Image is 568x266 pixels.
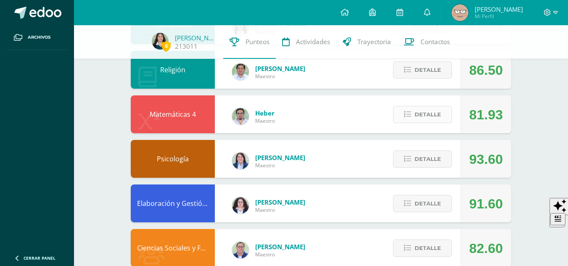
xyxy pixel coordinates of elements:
span: [PERSON_NAME] [255,242,305,251]
span: Mi Perfil [475,13,523,20]
span: Detalle [415,107,441,122]
span: Contactos [420,37,450,46]
button: Detalle [393,195,452,212]
span: Detalle [415,151,441,167]
div: Matemáticas 4 [131,95,215,133]
span: [PERSON_NAME] [475,5,523,13]
span: Cerrar panel [24,255,55,261]
span: Heber [255,109,275,117]
div: 91.60 [469,185,503,223]
div: Elaboración y Gestión de Proyectos [131,184,215,222]
span: Actividades [296,37,330,46]
span: [PERSON_NAME] [255,198,305,206]
div: 93.60 [469,140,503,178]
span: Maestro [255,73,305,80]
div: 81.93 [469,96,503,134]
span: 0 [161,41,171,51]
a: [PERSON_NAME] [175,34,217,42]
button: Detalle [393,106,452,123]
img: 00229b7027b55c487e096d516d4a36c4.png [232,108,249,125]
a: Archivos [7,25,67,50]
img: 8670e599328e1b651da57b5535759df0.png [152,33,169,50]
button: Detalle [393,150,452,168]
span: Detalle [415,240,441,256]
a: Trayectoria [336,25,397,59]
div: 86.50 [469,51,503,89]
button: Detalle [393,61,452,79]
span: [PERSON_NAME] [255,153,305,162]
span: Trayectoria [357,37,391,46]
span: Maestro [255,117,275,124]
img: ba02aa29de7e60e5f6614f4096ff8928.png [232,197,249,214]
a: Punteos [223,25,276,59]
a: Contactos [397,25,456,59]
div: Psicología [131,140,215,178]
span: Maestro [255,251,305,258]
span: Detalle [415,62,441,78]
div: Religión [131,51,215,89]
img: 101204560ce1c1800cde82bcd5e5712f.png [232,153,249,169]
img: c1c1b07ef08c5b34f56a5eb7b3c08b85.png [232,242,249,258]
span: [PERSON_NAME] [255,64,305,73]
span: Detalle [415,196,441,211]
span: Maestro [255,206,305,213]
img: f767cae2d037801592f2ba1a5db71a2a.png [232,63,249,80]
span: Punteos [246,37,269,46]
button: Detalle [393,240,452,257]
img: 4f584a23ab57ed1d5ae0c4d956f68ee2.png [452,4,468,21]
span: Maestro [255,162,305,169]
a: Actividades [276,25,336,59]
a: 213011 [175,42,198,51]
span: Archivos [28,34,50,41]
